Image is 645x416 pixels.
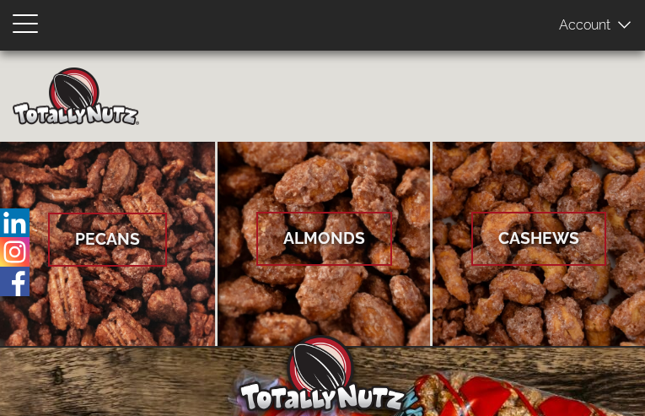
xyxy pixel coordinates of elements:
[13,68,139,125] img: Home
[48,213,167,266] span: Pecans
[218,142,431,348] a: Almonds
[471,212,606,265] span: Cashews
[239,335,407,412] img: Totally Nutz Logo
[256,212,392,265] span: Almonds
